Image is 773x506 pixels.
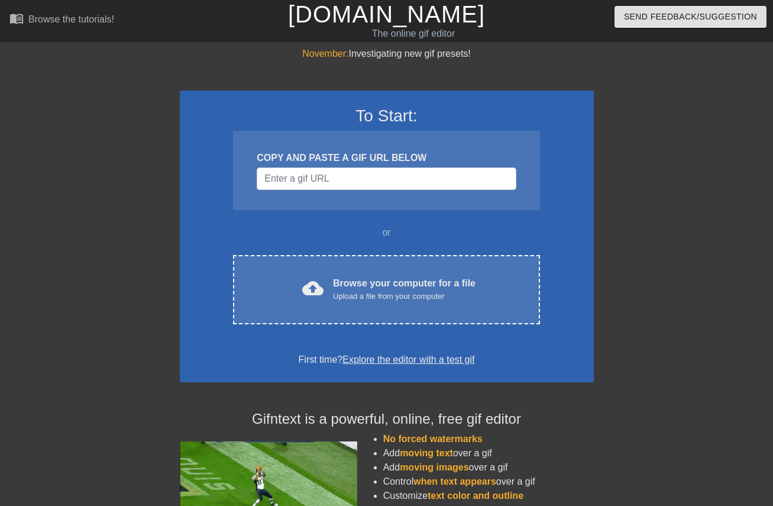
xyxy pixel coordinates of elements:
span: November: [302,49,348,59]
div: or [211,225,563,240]
span: Send Feedback/Suggestion [624,9,757,24]
li: Control over a gif [383,475,594,489]
a: Browse the tutorials! [9,11,114,30]
h4: Gifntext is a powerful, online, free gif editor [180,411,594,428]
span: No forced watermarks [383,434,483,444]
div: Investigating new gif presets! [180,47,594,61]
span: menu_book [9,11,24,25]
div: The online gif editor [264,27,564,41]
span: text color and outline [428,491,523,501]
div: Browse your computer for a file [333,276,476,302]
button: Send Feedback/Suggestion [614,6,766,28]
span: when text appears [413,476,496,486]
a: [DOMAIN_NAME] [288,1,485,27]
li: Add over a gif [383,446,594,460]
div: Upload a file from your computer [333,291,476,302]
input: Username [257,167,516,190]
a: Explore the editor with a test gif [342,354,474,365]
li: Add over a gif [383,460,594,475]
div: First time? [195,353,578,367]
li: Customize [383,489,594,503]
div: Browse the tutorials! [28,14,114,24]
h3: To Start: [195,106,578,126]
span: cloud_upload [302,278,324,299]
span: moving images [400,462,468,472]
div: COPY AND PASTE A GIF URL BELOW [257,151,516,165]
span: moving text [400,448,453,458]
